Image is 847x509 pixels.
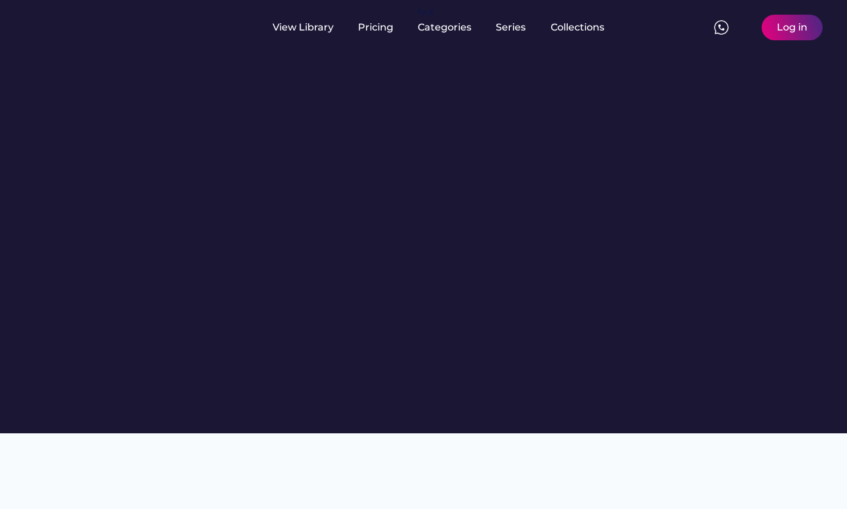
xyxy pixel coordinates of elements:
[140,20,155,35] img: yH5BAEAAAAALAAAAAABAAEAAAIBRAA7
[418,21,471,34] div: Categories
[418,6,434,18] div: fvck
[24,13,121,38] img: yH5BAEAAAAALAAAAAABAAEAAAIBRAA7
[273,21,334,34] div: View Library
[714,20,729,35] img: meteor-icons_whatsapp%20%281%29.svg
[735,20,749,35] img: yH5BAEAAAAALAAAAAABAAEAAAIBRAA7
[496,21,526,34] div: Series
[551,21,604,34] div: Collections
[358,21,393,34] div: Pricing
[777,21,807,34] div: Log in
